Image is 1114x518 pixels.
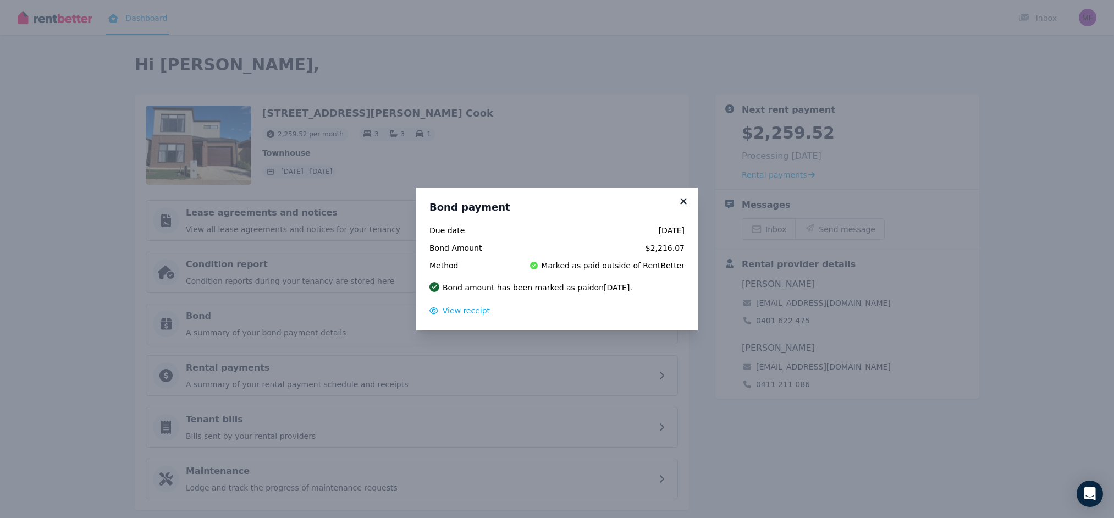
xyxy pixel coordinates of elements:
span: Bond Amount [429,243,506,254]
span: Due date [429,225,506,236]
span: $2,216.07 [512,243,685,254]
h3: Bond payment [429,201,685,214]
span: Marked as paid outside of RentBetter [541,260,685,271]
span: View receipt [443,306,490,315]
button: View receipt [429,305,490,316]
p: Bond amount has been marked as paid on [DATE] . [443,282,632,293]
div: Open Intercom Messenger [1077,481,1103,507]
span: Method [429,260,506,271]
span: [DATE] [512,225,685,236]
